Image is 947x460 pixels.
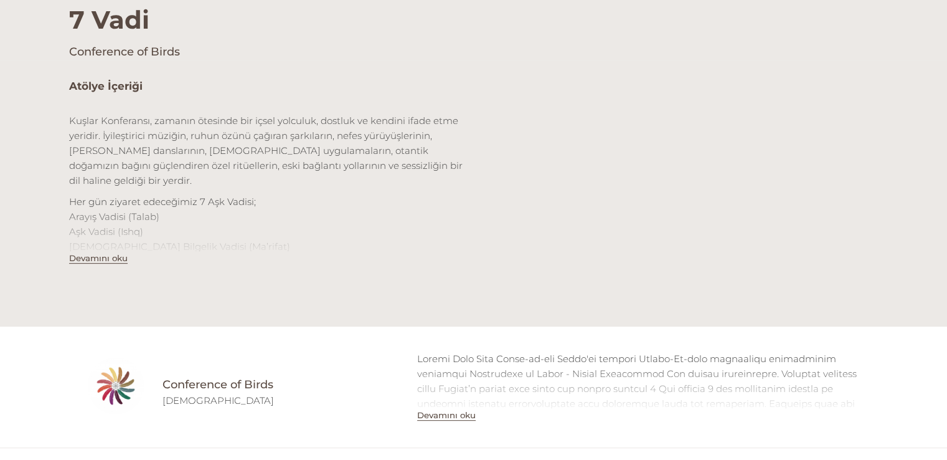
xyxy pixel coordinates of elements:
[163,377,398,393] a: Conference of Birds
[69,253,128,264] button: Devamını oku
[163,395,274,406] a: [DEMOGRAPHIC_DATA]
[69,44,879,60] h4: Conference of Birds
[417,410,476,421] button: Devamını oku
[69,79,464,95] h5: Atölye İçeriği
[88,358,144,414] img: 279648387_5653430691351817_6685829811216236910_n-100x100.jpeg
[69,113,464,188] p: Kuşlar Konferansı, zamanın ötesinde bir içsel yolculuk, dostluk ve kendini ifade etme yeridir. İy...
[69,194,464,314] p: Her gün ziyaret edeceğimiz 7 Aşk Vadisi; Arayış Vadisi (Talab) Aşk Vadisi (Ishq) [DEMOGRAPHIC_DAT...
